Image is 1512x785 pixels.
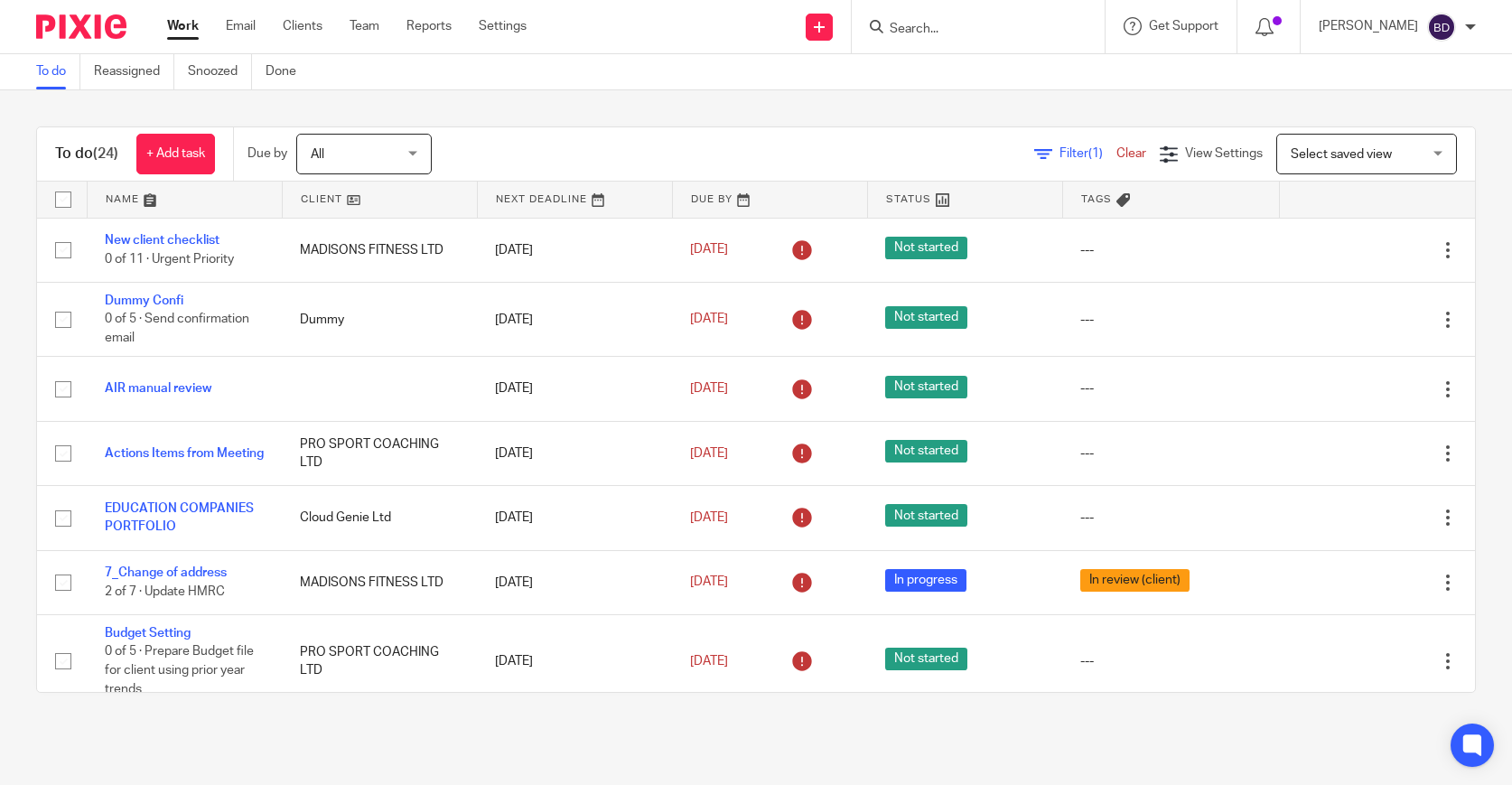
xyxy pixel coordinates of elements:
td: MADISONS FITNESS LTD [282,218,477,282]
span: In review (client) [1080,569,1190,592]
a: EDUCATION COMPANIES PORTFOLIO [105,502,254,533]
span: [DATE] [690,382,728,395]
div: --- [1080,311,1262,329]
span: Not started [885,648,967,670]
td: [DATE] [477,218,672,282]
div: --- [1080,444,1262,463]
a: To do [36,54,80,89]
p: Due by [247,145,287,163]
p: [PERSON_NAME] [1319,17,1418,35]
input: Search [888,22,1050,38]
span: Filter [1059,147,1116,160]
a: Reassigned [94,54,174,89]
td: PRO SPORT COACHING LTD [282,615,477,708]
span: Tags [1081,194,1112,204]
a: Email [226,17,256,35]
td: Cloud Genie Ltd [282,486,477,550]
span: [DATE] [690,244,728,257]
a: 7_Change of address [105,566,227,579]
span: All [311,148,324,161]
a: Clear [1116,147,1146,160]
a: Budget Setting [105,627,191,640]
span: (1) [1088,147,1103,160]
a: + Add task [136,134,215,174]
td: Dummy [282,282,477,356]
td: [DATE] [477,615,672,708]
a: Reports [406,17,452,35]
td: [DATE] [477,421,672,485]
span: In progress [885,569,966,592]
span: 0 of 5 · Prepare Budget file for client using prior year trends [105,646,254,696]
div: --- [1080,379,1262,397]
span: Not started [885,306,967,329]
div: --- [1080,509,1262,527]
span: [DATE] [690,576,728,589]
img: svg%3E [1427,13,1456,42]
a: Dummy Confi [105,294,183,307]
td: [DATE] [477,282,672,356]
a: Clients [283,17,322,35]
span: [DATE] [690,313,728,325]
span: Select saved view [1291,148,1392,161]
a: Snoozed [188,54,252,89]
span: 0 of 11 · Urgent Priority [105,253,234,266]
a: Actions Items from Meeting [105,447,264,460]
a: New client checklist [105,234,219,247]
span: Not started [885,440,967,463]
span: (24) [93,146,118,161]
a: Done [266,54,310,89]
a: Team [350,17,379,35]
td: PRO SPORT COACHING LTD [282,421,477,485]
span: 2 of 7 · Update HMRC [105,585,225,598]
span: Not started [885,504,967,527]
td: MADISONS FITNESS LTD [282,550,477,614]
td: [DATE] [477,357,672,421]
a: Settings [479,17,527,35]
span: [DATE] [690,655,728,668]
div: --- [1080,652,1262,670]
a: AIR manual review [105,382,211,395]
td: [DATE] [477,550,672,614]
span: [DATE] [690,511,728,524]
span: [DATE] [690,447,728,460]
a: Work [167,17,199,35]
td: [DATE] [477,486,672,550]
div: --- [1080,241,1262,259]
span: Not started [885,376,967,398]
h1: To do [55,145,118,164]
img: Pixie [36,14,126,39]
span: Get Support [1149,20,1218,33]
span: Not started [885,237,967,259]
span: View Settings [1185,147,1263,160]
span: 0 of 5 · Send confirmation email [105,313,249,345]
